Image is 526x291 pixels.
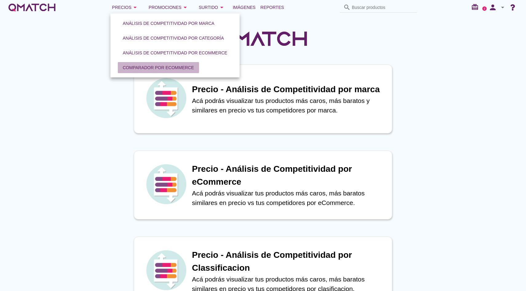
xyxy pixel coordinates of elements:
button: Comparador por eCommerce [118,62,199,73]
button: Análisis de competitividad por categoría [118,33,229,44]
a: Imágenes [230,1,258,14]
h1: Precio - Análisis de Competitividad por Classificacion [192,249,386,274]
a: Análisis de competitividad por categoría [115,31,231,45]
i: arrow_drop_down [499,4,506,11]
input: Buscar productos [352,2,413,12]
a: Análisis de competitividad por marca [115,16,222,31]
h1: Precio - Análisis de Competitividad por eCommerce [192,163,386,188]
a: white-qmatch-logo [7,1,57,14]
button: Análisis de competitividad por eCommerce [118,47,232,58]
div: Análisis de competitividad por eCommerce [123,50,227,56]
div: Análisis de competitividad por categoría [123,35,224,41]
div: Promociones [149,4,189,11]
button: Precios [107,1,144,14]
button: Análisis de competitividad por marca [118,18,219,29]
a: Análisis de competitividad por eCommerce [115,45,235,60]
button: Surtido [194,1,230,14]
a: iconPrecio - Análisis de Competitividad por marcaAcá podrás visualizar tus productos más caros, m... [125,65,401,133]
p: Acá podrás visualizar tus productos más caros, más baratos similares en precio vs tus competidore... [192,188,386,208]
text: 2 [484,7,485,10]
i: arrow_drop_down [181,4,189,11]
i: arrow_drop_down [131,4,139,11]
div: Precios [112,4,139,11]
p: Acá podrás visualizar tus productos más caros, más baratos y similares en precio vs tus competido... [192,96,386,115]
a: Reportes [258,1,287,14]
div: Análisis de competitividad por marca [123,20,214,27]
i: redeem [471,3,481,11]
img: icon [145,77,188,120]
span: Imágenes [233,4,256,11]
h1: Precio - Análisis de Competitividad por marca [192,83,386,96]
a: Comparador por eCommerce [115,60,201,75]
a: 2 [482,6,487,11]
div: Surtido [199,4,225,11]
div: Comparador por eCommerce [123,65,194,71]
a: iconPrecio - Análisis de Competitividad por eCommerceAcá podrás visualizar tus productos más caro... [125,151,401,219]
img: QMatchLogo [217,23,309,54]
button: Promociones [144,1,194,14]
i: search [343,4,351,11]
span: Reportes [261,4,284,11]
img: icon [145,163,188,206]
i: arrow_drop_down [218,4,225,11]
i: person [487,3,499,12]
